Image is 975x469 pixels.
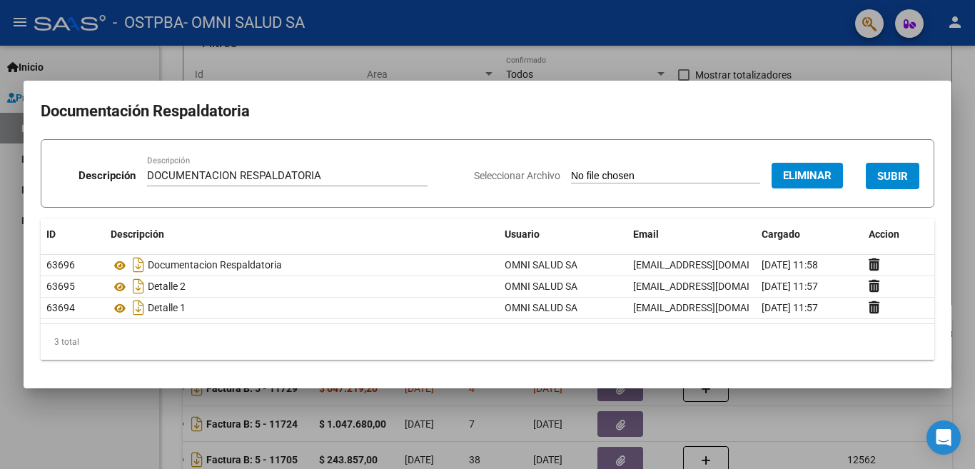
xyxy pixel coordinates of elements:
[129,253,148,276] i: Descargar documento
[499,219,627,250] datatable-header-cell: Usuario
[505,302,577,313] span: OMNI SALUD SA
[633,302,792,313] span: [EMAIL_ADDRESS][DOMAIN_NAME]
[756,219,863,250] datatable-header-cell: Cargado
[926,420,961,455] div: Open Intercom Messenger
[79,168,136,184] p: Descripción
[41,98,934,125] h2: Documentación Respaldatoria
[505,281,577,292] span: OMNI SALUD SA
[762,259,818,271] span: [DATE] 11:58
[111,296,493,319] div: Detalle 1
[627,219,756,250] datatable-header-cell: Email
[105,219,499,250] datatable-header-cell: Descripción
[863,219,934,250] datatable-header-cell: Accion
[129,296,148,319] i: Descargar documento
[762,302,818,313] span: [DATE] 11:57
[633,259,792,271] span: [EMAIL_ADDRESS][DOMAIN_NAME]
[129,275,148,298] i: Descargar documento
[41,324,934,360] div: 3 total
[762,228,800,240] span: Cargado
[633,228,659,240] span: Email
[505,228,540,240] span: Usuario
[46,302,75,313] span: 63694
[866,163,919,189] button: SUBIR
[46,281,75,292] span: 63695
[46,259,75,271] span: 63696
[633,281,792,292] span: [EMAIL_ADDRESS][DOMAIN_NAME]
[505,259,577,271] span: OMNI SALUD SA
[111,253,493,276] div: Documentacion Respaldatoria
[46,228,56,240] span: ID
[41,219,105,250] datatable-header-cell: ID
[474,170,560,181] span: Seleccionar Archivo
[772,163,843,188] button: Eliminar
[869,228,899,240] span: Accion
[111,275,493,298] div: Detalle 2
[111,228,164,240] span: Descripción
[762,281,818,292] span: [DATE] 11:57
[877,170,908,183] span: SUBIR
[783,169,832,182] span: Eliminar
